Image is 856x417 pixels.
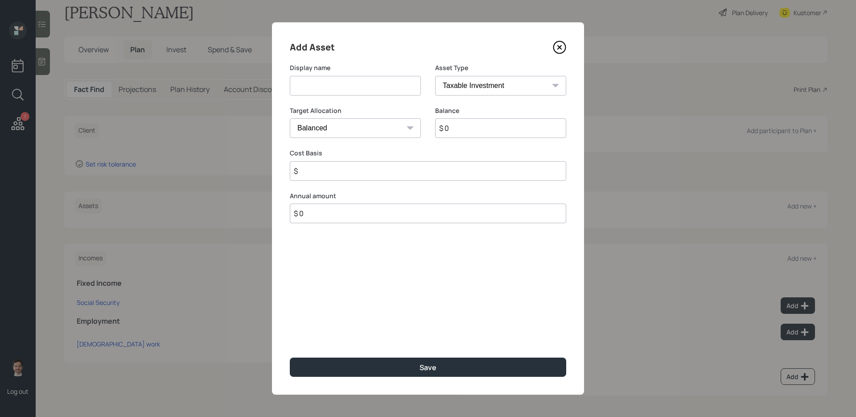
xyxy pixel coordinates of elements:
h4: Add Asset [290,40,335,54]
label: Cost Basis [290,149,566,158]
label: Target Allocation [290,106,421,115]
label: Asset Type [435,63,566,72]
label: Balance [435,106,566,115]
div: Save [420,363,436,372]
button: Save [290,358,566,377]
label: Annual amount [290,192,566,200]
label: Display name [290,63,421,72]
